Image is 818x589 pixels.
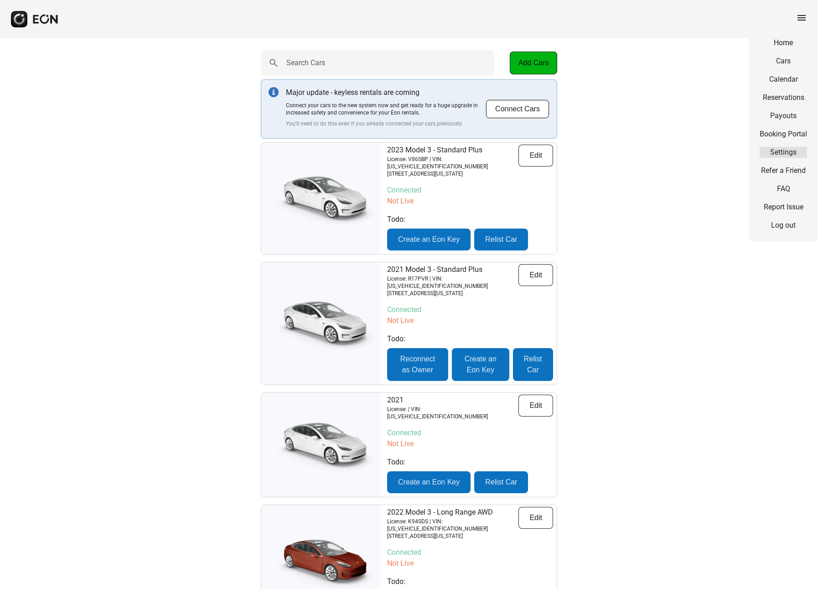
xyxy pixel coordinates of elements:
[387,518,518,532] p: License: K94SDS | VIN: [US_VEHICLE_IDENTIFICATION_NUMBER]
[760,183,807,194] a: FAQ
[387,156,518,170] p: License: V86SBP | VIN: [US_VEHICLE_IDENTIFICATION_NUMBER]
[513,348,553,381] button: Relist Car
[387,185,553,196] p: Connected
[261,169,380,228] img: car
[387,348,448,381] button: Reconnect as Owner
[486,99,549,119] button: Connect Cars
[760,37,807,48] a: Home
[518,264,553,286] button: Edit
[387,532,518,540] p: [STREET_ADDRESS][US_STATE]
[387,145,518,156] p: 2023 Model 3 - Standard Plus
[387,395,518,406] p: 2021
[286,57,325,68] label: Search Cars
[261,415,380,474] img: car
[387,427,553,438] p: Connected
[760,92,807,103] a: Reservations
[518,507,553,529] button: Edit
[387,264,518,275] p: 2021 Model 3 - Standard Plus
[518,395,553,417] button: Edit
[760,165,807,176] a: Refer a Friend
[286,102,486,116] p: Connect your cars to the new system now and get ready for a huge upgrade in increased safety and ...
[269,87,279,97] img: info
[387,196,553,207] p: Not Live
[510,52,557,74] button: Add Cars
[796,12,807,23] span: menu
[387,406,518,420] p: License: | VIN: [US_VEHICLE_IDENTIFICATION_NUMBER]
[387,576,553,587] p: Todo:
[518,145,553,167] button: Edit
[387,558,553,569] p: Not Live
[474,229,528,250] button: Relist Car
[286,87,486,98] p: Major update - keyless rentals are coming
[286,120,486,127] p: You'll need to do this even if you already connected your cars previously.
[387,170,518,177] p: [STREET_ADDRESS][US_STATE]
[760,74,807,85] a: Calendar
[760,56,807,67] a: Cars
[387,334,553,344] p: Todo:
[760,147,807,158] a: Settings
[387,304,553,315] p: Connected
[387,471,471,493] button: Create an Eon Key
[387,457,553,468] p: Todo:
[387,315,553,326] p: Not Live
[387,438,553,449] p: Not Live
[387,507,518,518] p: 2022 Model 3 - Long Range AWD
[387,275,518,290] p: License: R17PVR | VIN: [US_VEHICLE_IDENTIFICATION_NUMBER]
[760,110,807,121] a: Payouts
[387,229,471,250] button: Create an Eon Key
[452,348,509,381] button: Create an Eon Key
[760,202,807,213] a: Report Issue
[387,547,553,558] p: Connected
[261,294,380,353] img: car
[387,290,518,297] p: [STREET_ADDRESS][US_STATE]
[760,220,807,231] a: Log out
[387,214,553,225] p: Todo:
[474,471,528,493] button: Relist Car
[760,129,807,140] a: Booking Portal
